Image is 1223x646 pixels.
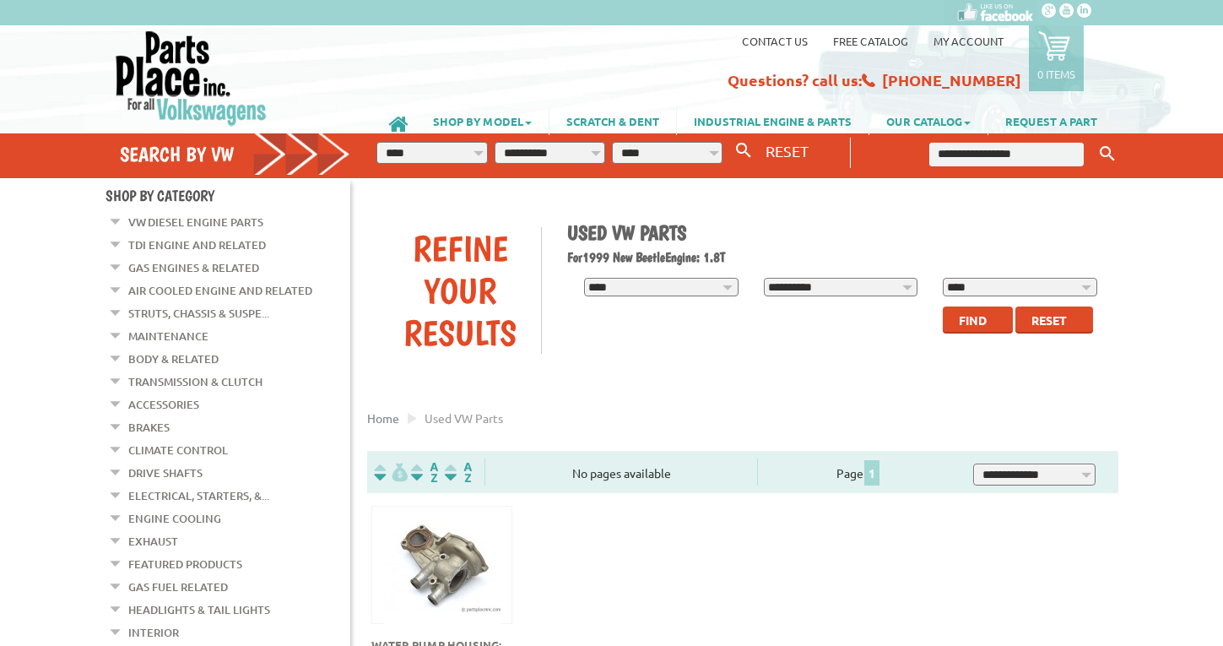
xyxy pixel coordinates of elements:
[665,249,725,265] span: Engine: 1.8T
[408,463,441,482] img: Sort by Headline
[128,416,170,438] a: Brakes
[128,439,228,461] a: Climate Control
[988,106,1114,135] a: REQUEST A PART
[128,599,270,621] a: Headlights & Tail Lights
[114,30,268,127] img: Parts Place Inc!
[567,249,582,265] span: For
[380,227,542,354] div: Refine Your Results
[425,410,503,426] span: used VW parts
[374,463,408,482] img: filterpricelow.svg
[864,460,879,486] span: 1
[677,106,869,135] a: INDUSTRIAL ENGINE & PARTS
[120,142,351,166] h4: Search by VW
[759,138,815,163] button: RESET
[367,410,399,426] a: Home
[833,34,908,48] a: Free Catalog
[128,485,269,507] a: Electrical, Starters, &...
[128,462,203,484] a: Drive Shafts
[128,576,228,598] a: Gas Fuel Related
[869,106,988,135] a: OUR CATALOG
[128,348,219,370] a: Body & Related
[128,394,199,415] a: Accessories
[1015,307,1093,334] button: Reset
[128,553,242,575] a: Featured Products
[959,312,987,328] span: Find
[128,302,269,324] a: Struts, Chassis & Suspe...
[549,106,676,135] a: SCRATCH & DENT
[485,464,757,482] div: No pages available
[1095,140,1120,168] button: Keyword Search
[128,622,179,643] a: Interior
[441,463,475,482] img: Sort by Sales Rank
[1031,312,1067,328] span: Reset
[106,187,350,204] h4: Shop By Category
[742,34,808,48] a: Contact us
[567,249,1106,265] h2: 1999 New Beetle
[128,508,221,529] a: Engine Cooling
[1029,25,1084,91] a: 0 items
[128,211,263,233] a: VW Diesel Engine Parts
[128,257,259,279] a: Gas Engines & Related
[766,142,809,160] span: RESET
[128,325,208,347] a: Maintenance
[933,34,1004,48] a: My Account
[128,234,266,256] a: TDI Engine and Related
[729,138,758,163] button: Search By VW...
[128,530,178,552] a: Exhaust
[757,459,958,486] div: Page
[567,220,1106,245] h1: Used VW Parts
[128,280,312,301] a: Air Cooled Engine and Related
[943,307,1013,334] button: Find
[128,371,262,393] a: Transmission & Clutch
[1037,67,1075,81] p: 0 items
[416,106,549,135] a: SHOP BY MODEL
